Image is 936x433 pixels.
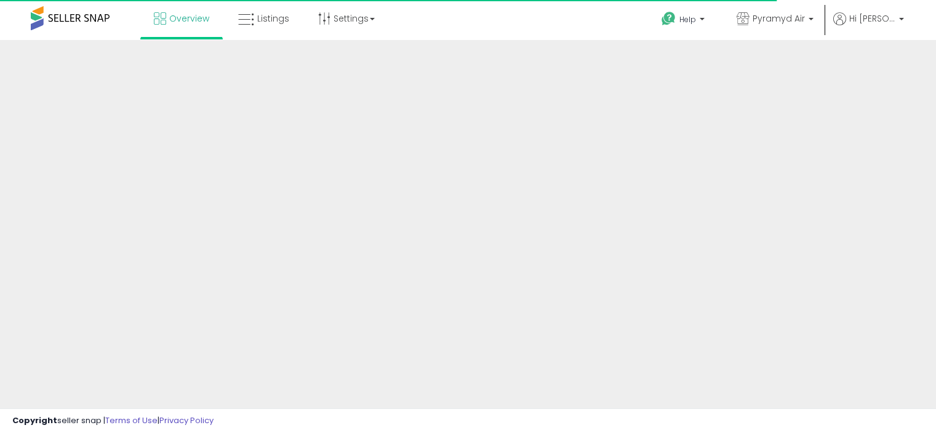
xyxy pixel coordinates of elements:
span: Pyramyd Air [753,12,805,25]
strong: Copyright [12,415,57,426]
span: Listings [257,12,289,25]
span: Hi [PERSON_NAME] [849,12,895,25]
i: Get Help [661,11,676,26]
a: Help [652,2,717,40]
a: Terms of Use [105,415,158,426]
a: Hi [PERSON_NAME] [833,12,904,40]
span: Help [679,14,696,25]
span: Overview [169,12,209,25]
div: seller snap | | [12,415,214,427]
a: Privacy Policy [159,415,214,426]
